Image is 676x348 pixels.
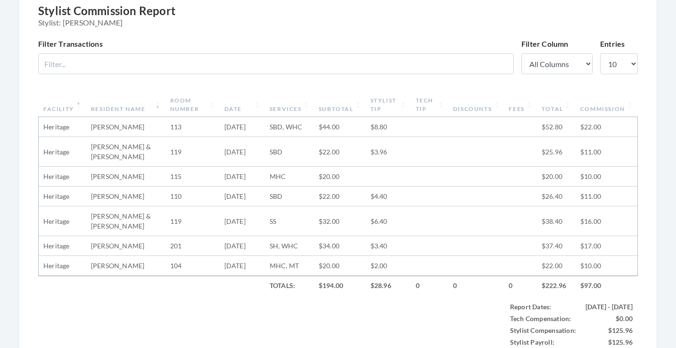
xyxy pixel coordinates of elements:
[366,187,411,206] td: $4.40
[537,256,576,276] td: $22.00
[86,93,165,117] th: Resident Name: activate to sort column ascending
[537,137,576,167] td: $25.96
[314,167,366,187] td: $20.00
[504,93,536,117] th: Fees: activate to sort column ascending
[314,236,366,256] td: $34.00
[86,167,165,187] td: [PERSON_NAME]
[165,167,220,187] td: 115
[220,93,265,117] th: Date: activate to sort column ascending
[165,137,220,167] td: 119
[521,38,569,50] label: Filter Column
[39,206,86,236] td: Heritage
[537,206,576,236] td: $38.40
[581,336,637,348] td: $125.96
[165,206,220,236] td: 119
[39,236,86,256] td: Heritage
[314,276,366,295] td: $194.00
[86,206,165,236] td: [PERSON_NAME] & [PERSON_NAME]
[576,187,637,206] td: $11.00
[576,137,637,167] td: $11.00
[39,117,86,137] td: Heritage
[505,324,581,336] td: Stylist Compensation:
[366,137,411,167] td: $3.96
[366,206,411,236] td: $6.40
[537,236,576,256] td: $37.40
[581,301,637,313] td: [DATE] - [DATE]
[448,93,504,117] th: Discounts: activate to sort column ascending
[220,236,265,256] td: [DATE]
[220,206,265,236] td: [DATE]
[220,187,265,206] td: [DATE]
[576,276,637,295] td: $97.00
[505,301,581,313] td: Report Dates:
[537,117,576,137] td: $52.80
[39,167,86,187] td: Heritage
[366,256,411,276] td: $2.00
[265,236,314,256] td: SH, WHC
[265,187,314,206] td: SBD
[576,236,637,256] td: $17.00
[39,187,86,206] td: Heritage
[366,93,411,117] th: Stylist Tip: activate to sort column ascending
[86,137,165,167] td: [PERSON_NAME] & [PERSON_NAME]
[38,4,638,27] h3: Stylist Commission Report
[86,187,165,206] td: [PERSON_NAME]
[39,137,86,167] td: Heritage
[265,206,314,236] td: SS
[366,276,411,295] td: $28.96
[576,256,637,276] td: $10.00
[265,256,314,276] td: MHC, MT
[576,167,637,187] td: $10.00
[366,236,411,256] td: $3.40
[220,117,265,137] td: [DATE]
[411,93,448,117] th: Tech Tip: activate to sort column ascending
[265,167,314,187] td: MHC
[265,137,314,167] td: SBD
[576,93,637,117] th: Commission: activate to sort column ascending
[265,117,314,137] td: SBD, WHC
[39,93,86,117] th: Facility: activate to sort column descending
[314,93,366,117] th: Subtotal: activate to sort column ascending
[165,256,220,276] td: 104
[505,313,581,324] td: Tech Compensation:
[576,206,637,236] td: $16.00
[220,167,265,187] td: [DATE]
[86,256,165,276] td: [PERSON_NAME]
[38,38,103,50] label: Filter Transactions
[220,256,265,276] td: [DATE]
[265,93,314,117] th: Services: activate to sort column ascending
[39,256,86,276] td: Heritage
[537,93,576,117] th: Total: activate to sort column ascending
[448,276,504,295] td: 0
[86,236,165,256] td: [PERSON_NAME]
[600,38,625,50] label: Entries
[537,167,576,187] td: $20.00
[38,18,638,27] span: Stylist: [PERSON_NAME]
[165,187,220,206] td: 110
[38,53,514,74] input: Filter...
[314,206,366,236] td: $32.00
[270,281,295,289] strong: Totals:
[504,276,536,295] td: 0
[165,93,220,117] th: Room Number: activate to sort column ascending
[314,117,366,137] td: $44.00
[505,336,581,348] td: Stylist Payroll:
[411,276,448,295] td: 0
[314,187,366,206] td: $22.00
[165,236,220,256] td: 201
[576,117,637,137] td: $22.00
[581,313,637,324] td: $0.00
[314,137,366,167] td: $22.00
[537,187,576,206] td: $26.40
[165,117,220,137] td: 113
[581,324,637,336] td: $125.96
[220,137,265,167] td: [DATE]
[314,256,366,276] td: $20.00
[366,117,411,137] td: $8.80
[537,276,576,295] td: $222.96
[86,117,165,137] td: [PERSON_NAME]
